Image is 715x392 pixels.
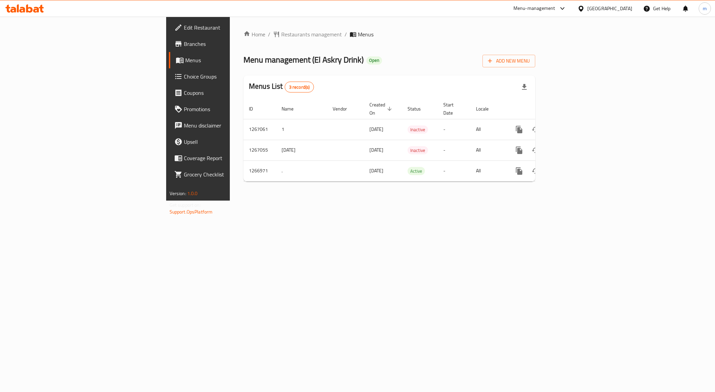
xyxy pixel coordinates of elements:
span: Open [366,57,382,63]
span: Coupons [184,89,280,97]
span: [DATE] [369,125,383,134]
a: Support.OpsPlatform [170,207,213,216]
button: more [511,163,527,179]
a: Coverage Report [169,150,286,166]
a: Upsell [169,134,286,150]
td: All [471,160,506,181]
nav: breadcrumb [243,30,535,38]
a: Menus [169,52,286,68]
span: Inactive [408,147,428,154]
td: All [471,140,506,160]
span: [DATE] [369,166,383,175]
span: Menus [185,56,280,64]
span: Menus [358,30,374,38]
span: Version: [170,189,186,198]
button: Add New Menu [482,55,535,67]
a: Grocery Checklist [169,166,286,183]
button: Change Status [527,142,544,158]
a: Menu disclaimer [169,117,286,134]
span: Promotions [184,105,280,113]
a: Choice Groups [169,68,286,85]
table: enhanced table [243,99,582,182]
td: - [438,140,471,160]
span: Branches [184,40,280,48]
span: m [703,5,707,12]
span: Menu disclaimer [184,121,280,130]
a: Coupons [169,85,286,101]
td: . [276,160,327,181]
span: 1.0.0 [187,189,198,198]
span: 3 record(s) [285,84,314,90]
td: All [471,119,506,140]
span: Upsell [184,138,280,146]
span: Coverage Report [184,154,280,162]
span: Choice Groups [184,72,280,81]
div: Export file [516,79,533,95]
span: Created On [369,101,394,117]
span: [DATE] [369,146,383,154]
span: Grocery Checklist [184,170,280,178]
span: Restaurants management [281,30,342,38]
td: - [438,160,471,181]
div: Menu-management [513,4,555,13]
span: Get support on: [170,201,201,209]
div: Inactive [408,146,428,154]
a: Restaurants management [273,30,342,38]
a: Edit Restaurant [169,19,286,36]
td: [DATE] [276,140,327,160]
h2: Menus List [249,81,314,92]
th: Actions [506,99,582,119]
button: Change Status [527,163,544,179]
span: Active [408,167,425,175]
span: Menu management ( El Askry Drink ) [243,52,364,67]
span: Name [282,105,302,113]
button: more [511,121,527,138]
div: Total records count [285,82,314,92]
span: Status [408,105,430,113]
button: Change Status [527,121,544,138]
span: Start Date [443,101,462,117]
div: [GEOGRAPHIC_DATA] [587,5,632,12]
a: Promotions [169,101,286,117]
span: Inactive [408,126,428,134]
span: Edit Restaurant [184,23,280,32]
li: / [345,30,347,38]
a: Branches [169,36,286,52]
span: Add New Menu [488,57,530,65]
div: Open [366,56,382,65]
td: - [438,119,471,140]
span: Locale [476,105,497,113]
span: ID [249,105,262,113]
td: 1 [276,119,327,140]
span: Vendor [333,105,356,113]
button: more [511,142,527,158]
